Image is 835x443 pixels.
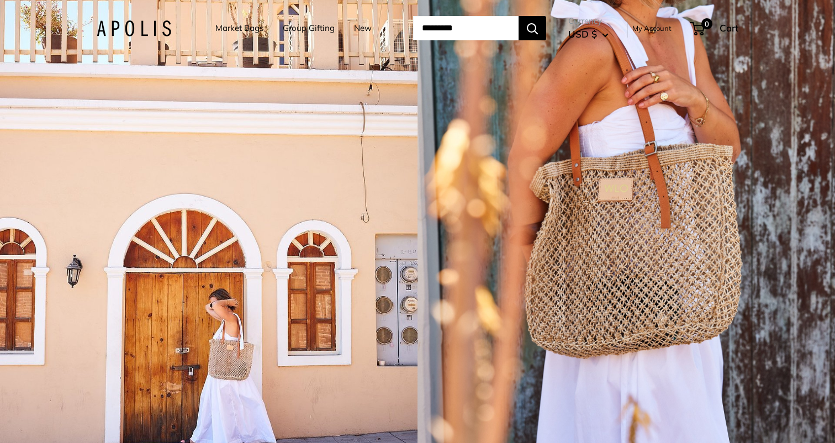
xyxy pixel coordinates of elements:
a: 0 Cart [691,19,738,37]
img: Apolis [97,20,171,36]
span: 0 [701,18,712,29]
a: Market Bags [215,20,263,36]
input: Search... [413,16,519,40]
a: Group Gifting [283,20,335,36]
a: My Account [632,22,672,35]
span: USD $ [568,28,597,40]
a: New [354,20,372,36]
button: Search [519,16,546,40]
span: Cart [720,22,738,34]
span: Currency [568,13,609,29]
button: USD $ [568,25,609,43]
